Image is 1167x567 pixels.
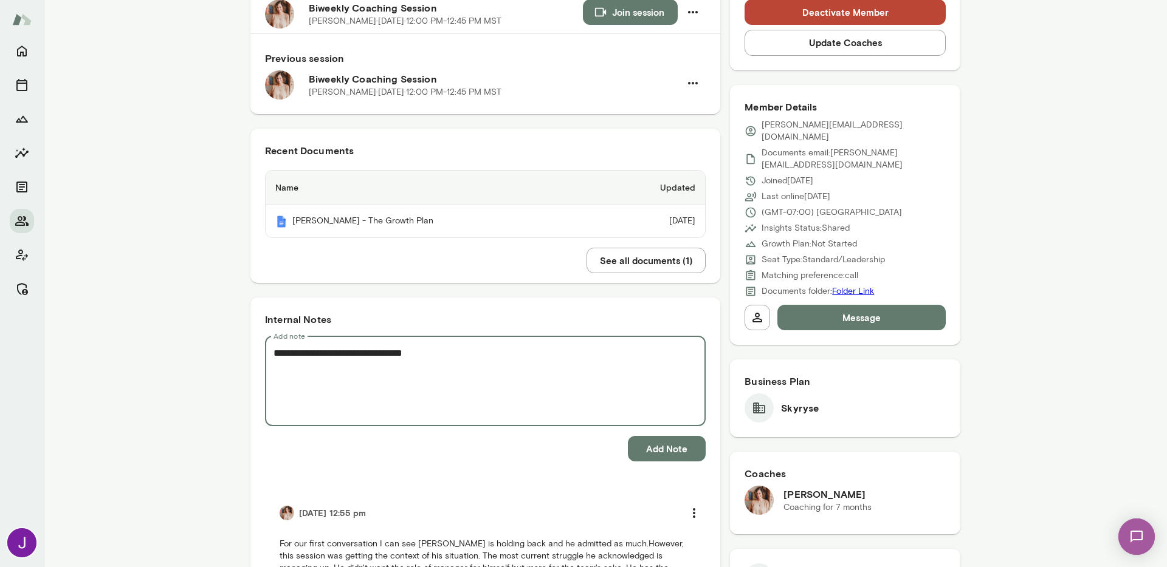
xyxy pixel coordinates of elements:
button: Growth Plan [10,107,34,131]
th: Updated [602,171,705,205]
button: Update Coaches [745,30,946,55]
p: [PERSON_NAME] · [DATE] · 12:00 PM-12:45 PM MST [309,15,501,27]
h6: Previous session [265,51,706,66]
button: Manage [10,277,34,301]
h6: Biweekly Coaching Session [309,1,583,15]
p: [PERSON_NAME] · [DATE] · 12:00 PM-12:45 PM MST [309,86,501,98]
button: more [681,500,707,526]
td: [DATE] [602,205,705,237]
p: Growth Plan: Not Started [762,238,857,250]
img: Nancy Alsip [745,486,774,515]
th: [PERSON_NAME] - The Growth Plan [266,205,602,237]
h6: Member Details [745,100,946,114]
label: Add note [274,331,305,341]
button: Members [10,209,34,233]
button: Documents [10,175,34,199]
button: Insights [10,141,34,165]
h6: Recent Documents [265,143,706,158]
button: Add Note [628,436,706,461]
p: Insights Status: Shared [762,222,850,234]
img: Nancy Alsip [280,506,294,520]
th: Name [266,171,602,205]
button: Message [777,305,946,330]
img: Jocelyn Grodin [7,528,36,557]
p: Joined [DATE] [762,175,813,187]
p: Last online [DATE] [762,191,830,203]
p: Seat Type: Standard/Leadership [762,254,885,266]
h6: Internal Notes [265,312,706,327]
button: See all documents (1) [587,248,706,273]
p: (GMT-07:00) [GEOGRAPHIC_DATA] [762,206,902,219]
button: Home [10,39,34,63]
h6: Business Plan [745,374,946,389]
p: Coaching for 7 months [783,501,872,514]
h6: Skyryse [781,401,819,415]
img: Mento [275,216,287,228]
p: Matching preference: call [762,270,858,282]
p: Documents folder: [762,285,874,297]
h6: [PERSON_NAME] [783,487,872,501]
button: Sessions [10,73,34,97]
p: [PERSON_NAME][EMAIL_ADDRESS][DOMAIN_NAME] [762,119,946,143]
h6: Biweekly Coaching Session [309,72,680,86]
p: Documents email: [PERSON_NAME][EMAIL_ADDRESS][DOMAIN_NAME] [762,147,946,171]
img: Mento [12,8,32,31]
h6: Coaches [745,466,946,481]
button: Client app [10,243,34,267]
a: Folder Link [832,286,874,296]
h6: [DATE] 12:55 pm [299,507,367,519]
